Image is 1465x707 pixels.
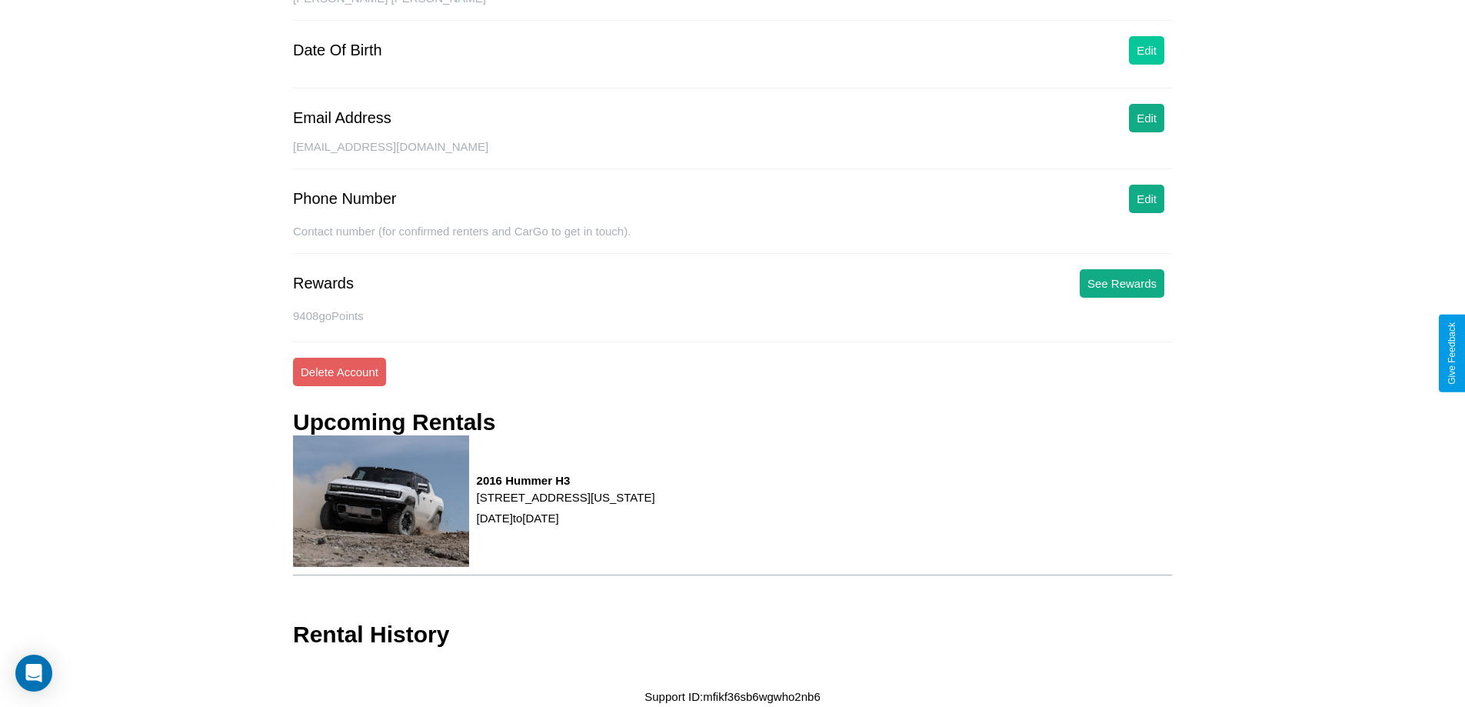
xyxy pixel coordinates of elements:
p: Support ID: mfikf36sb6wgwho2nb6 [644,686,820,707]
p: [STREET_ADDRESS][US_STATE] [477,487,655,508]
h3: 2016 Hummer H3 [477,474,655,487]
img: rental [293,435,469,567]
button: See Rewards [1080,269,1164,298]
div: Email Address [293,109,391,127]
h3: Upcoming Rentals [293,409,495,435]
div: Give Feedback [1447,322,1457,385]
div: Rewards [293,275,354,292]
p: 9408 goPoints [293,305,1172,326]
button: Delete Account [293,358,386,386]
button: Edit [1129,104,1164,132]
button: Edit [1129,185,1164,213]
div: Date Of Birth [293,42,382,59]
div: Contact number (for confirmed renters and CarGo to get in touch). [293,225,1172,254]
div: Phone Number [293,190,397,208]
div: Open Intercom Messenger [15,655,52,692]
button: Edit [1129,36,1164,65]
div: [EMAIL_ADDRESS][DOMAIN_NAME] [293,140,1172,169]
p: [DATE] to [DATE] [477,508,655,529]
h3: Rental History [293,622,449,648]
